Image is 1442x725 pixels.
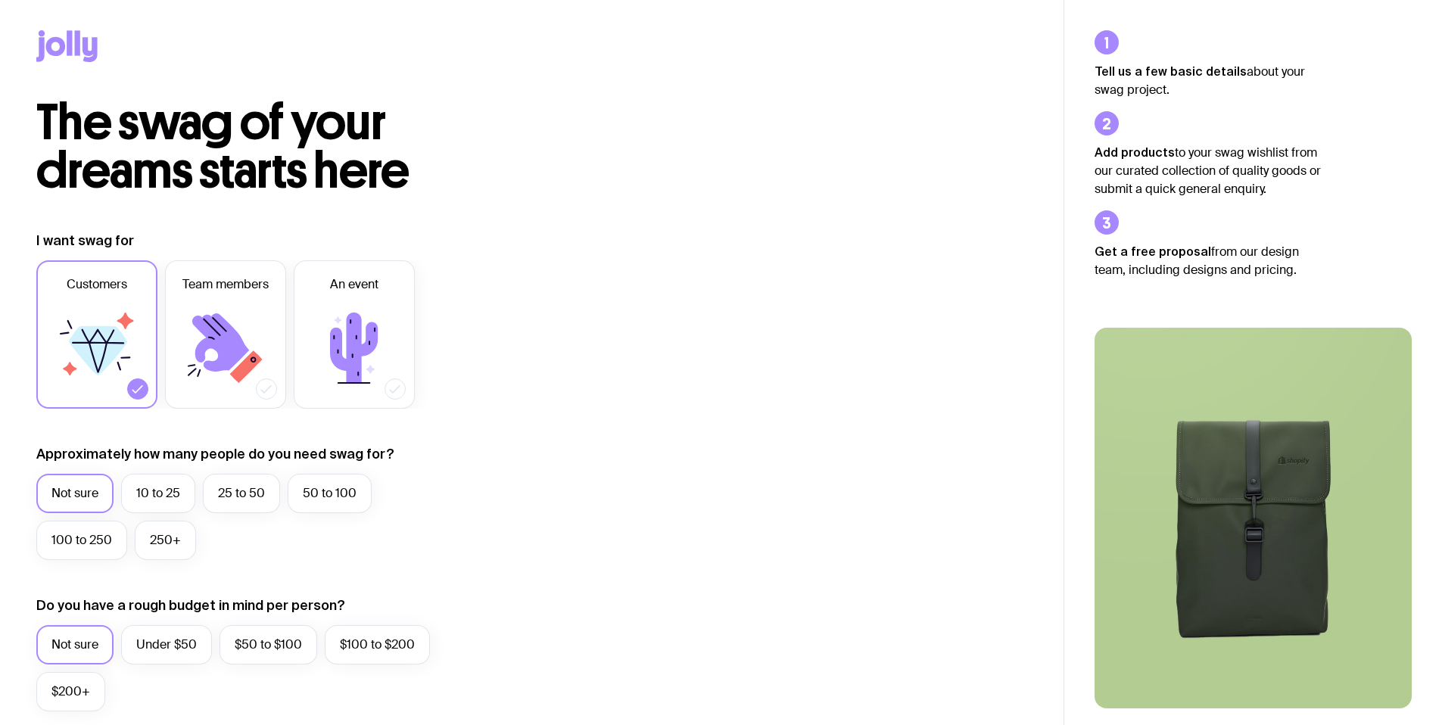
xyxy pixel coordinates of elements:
[36,474,114,513] label: Not sure
[135,521,196,560] label: 250+
[1095,64,1247,78] strong: Tell us a few basic details
[325,625,430,664] label: $100 to $200
[36,92,410,201] span: The swag of your dreams starts here
[1095,244,1211,258] strong: Get a free proposal
[1095,143,1322,198] p: to your swag wishlist from our curated collection of quality goods or submit a quick general enqu...
[121,625,212,664] label: Under $50
[36,521,127,560] label: 100 to 250
[121,474,195,513] label: 10 to 25
[36,596,345,615] label: Do you have a rough budget in mind per person?
[36,445,394,463] label: Approximately how many people do you need swag for?
[67,275,127,294] span: Customers
[330,275,378,294] span: An event
[1095,145,1175,159] strong: Add products
[1095,242,1322,279] p: from our design team, including designs and pricing.
[182,275,269,294] span: Team members
[220,625,317,664] label: $50 to $100
[288,474,372,513] label: 50 to 100
[36,625,114,664] label: Not sure
[203,474,280,513] label: 25 to 50
[36,672,105,711] label: $200+
[1095,62,1322,99] p: about your swag project.
[36,232,134,250] label: I want swag for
